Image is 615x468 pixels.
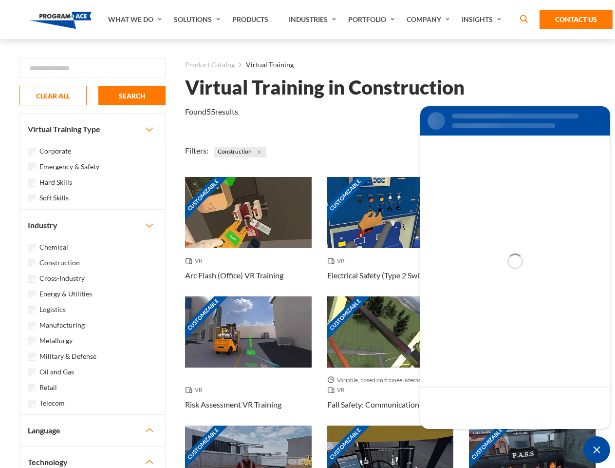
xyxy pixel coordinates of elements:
input: Logistics [28,306,36,314]
label: Military & Defense [39,351,96,362]
h1: Virtual Training in Construction [185,79,465,96]
span: Construction [214,147,266,157]
a: Product Catalog [185,58,235,71]
span: Filters: [185,146,208,155]
label: Construction [39,257,80,268]
label: Logistics [39,304,66,315]
h3: Risk Assessment VR Training [185,399,281,410]
button: Language [20,415,165,446]
input: Construction [28,259,36,267]
span: VR [327,256,349,266]
label: Retail [39,382,57,393]
input: Chemical [28,244,36,252]
label: Oil and Gas [39,367,74,377]
span: Minimize live chat window [583,436,610,463]
input: Soft Skills [28,195,36,202]
button: Industry [20,210,165,241]
nav: breadcrumb [185,58,596,71]
label: Telecom [39,398,65,409]
button: Close [254,147,264,157]
label: Emergency & Safety [39,161,99,172]
label: Cross-Industry [39,273,85,284]
label: Corporate [39,146,71,156]
input: Military & Defense [28,353,36,361]
span: VR [327,385,349,395]
div: Chat Widget [583,436,610,463]
iframe: SalesIQ Chat Window [418,104,613,431]
a: Customizable Thumbnail - Electrical Safety (Type 2 Switchgear) VR Training VR Electrical Safety (... [327,177,454,296]
img: Program-Ace [30,12,92,29]
span: Variable, based on trainee interaction with each section. [327,375,454,385]
button: CLEAR ALL [19,86,87,105]
input: Energy & Utilities [28,291,36,298]
a: Contact Us [540,10,613,29]
input: Metallurgy [28,337,36,345]
a: Customizable Thumbnail - Arc Flash (Office) VR Training VR Arc Flash (Office) VR Training [185,177,312,296]
input: Telecom [28,400,36,408]
input: Hard Skills [28,179,36,187]
a: Customizable Thumbnail - Risk Assessment VR Training VR Risk Assessment VR Training [185,296,312,426]
input: Corporate [28,148,36,156]
h3: Fall Safety: Communication Towers VR Training [327,399,454,410]
h3: Arc Flash (Office) VR Training [185,270,283,281]
label: Energy & Utilities [39,289,92,299]
input: Cross-Industry [28,275,36,283]
label: Metallurgy [39,335,73,346]
label: Hard Skills [39,177,72,188]
label: Chemical [39,242,68,253]
input: Emergency & Safety [28,163,36,171]
span: VR [185,385,206,395]
a: Customizable Thumbnail - Fall Safety: Communication Towers VR Training Variable, based on trainee... [327,296,454,426]
input: Oil and Gas [28,369,36,376]
label: Manufacturing [39,320,85,331]
button: Virtual Training Type [20,114,165,145]
em: 55 [206,107,215,116]
p: Found results [185,106,238,117]
label: Soft Skills [39,193,69,203]
li: Virtual Training [235,58,294,71]
span: VR [185,256,206,266]
input: Manufacturing [28,322,36,330]
h3: Electrical Safety (Type 2 Switchgear) VR Training [327,270,454,281]
input: Retail [28,384,36,392]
